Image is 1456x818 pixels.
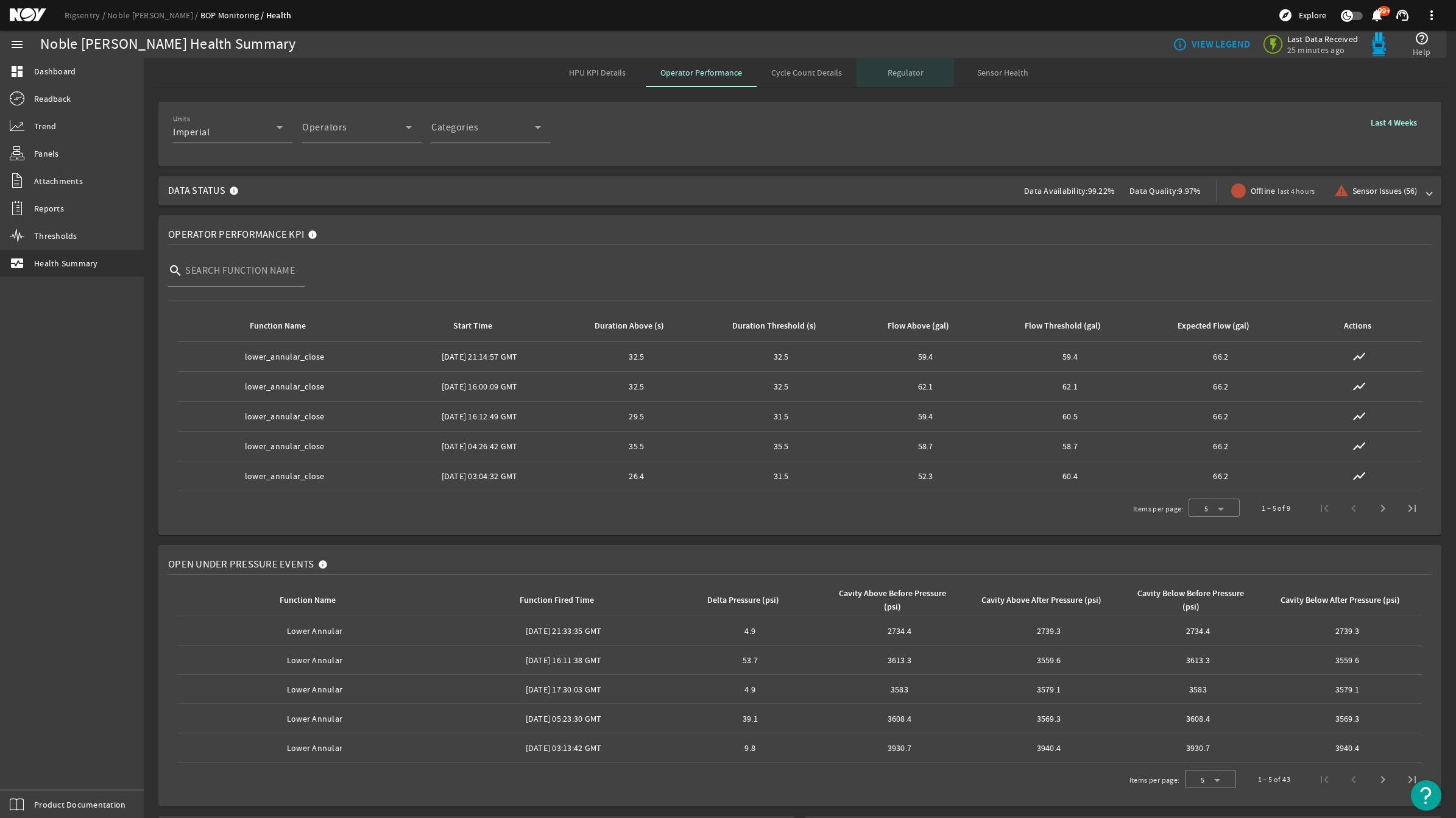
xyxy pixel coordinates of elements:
mat-icon: explore [1278,8,1293,23]
mat-icon: show_chart [1352,469,1366,483]
div: [DATE] 21:33:35 GMT [456,625,671,637]
button: more_vert [1417,1,1446,30]
div: 52.3 [861,470,990,482]
div: 1 – 5 of 9 [1262,502,1290,514]
div: [DATE] 16:12:49 GMT [397,410,563,422]
div: 2734.4 [830,625,969,637]
div: 32.5 [710,350,852,363]
span: last 4 hours [1278,187,1315,196]
span: Trend [34,120,56,132]
div: 3559.6 [979,654,1119,666]
div: 3608.4 [1128,713,1268,725]
div: 31.5 [710,410,852,422]
div: 66.2 [1150,380,1292,393]
a: BOP Monitoring [200,10,266,21]
div: Lower Annular [183,625,447,637]
div: Cavity Below Before Pressure (psi) [1130,587,1252,614]
div: 2739.3 [1278,625,1417,637]
div: 62.1 [1000,380,1141,393]
div: 3569.3 [1278,713,1417,725]
span: Help [1413,46,1430,58]
div: Cavity Below Before Pressure (psi) [1128,587,1263,614]
div: 53.7 [680,654,820,666]
div: 58.7 [1000,440,1141,452]
div: Function Name [280,594,336,607]
div: 3613.3 [1128,654,1268,666]
button: Last page [1398,494,1427,523]
div: 59.4 [861,410,990,422]
div: 9.8 [680,742,820,754]
span: HPU KPI Details [569,68,626,77]
img: Bluepod.svg [1366,32,1391,57]
div: lower_annular_close [183,350,387,363]
div: 32.5 [572,380,701,393]
span: Data Quality: [1129,185,1178,196]
div: Lower Annular [183,654,447,666]
div: Cavity Above Before Pressure (psi) [830,587,964,614]
div: Delta Pressure (psi) [680,594,815,607]
span: Operator Performance [660,68,742,77]
span: Operator [302,125,406,140]
mat-icon: warning [1334,183,1344,198]
mat-panel-title: Data Status [168,176,244,205]
div: 26.4 [572,470,701,482]
div: 4.9 [680,625,820,637]
div: Function Name [183,594,442,607]
div: Expected Flow (gal) [1150,319,1287,333]
div: 66.2 [1150,470,1292,482]
a: Rigsentry [65,10,107,21]
div: Actions [1344,319,1371,333]
div: Lower Annular [183,683,447,695]
div: Flow Threshold (gal) [1000,319,1136,333]
div: Duration Above (s) [595,319,664,333]
div: Start Time [453,319,492,333]
div: Function Fired Time [520,594,594,607]
b: VIEW LEGEND [1192,38,1250,51]
div: Cavity Above After Pressure (psi) [979,594,1114,607]
button: VIEW LEGEND [1168,34,1255,55]
input: Search Function Name [185,263,295,278]
mat-icon: show_chart [1352,349,1366,364]
div: Cavity Below After Pressure (psi) [1281,594,1400,607]
div: Duration Above (s) [572,319,696,333]
div: 39.1 [680,713,820,725]
div: Expected Flow (gal) [1178,319,1249,333]
div: 35.5 [572,440,701,452]
button: Last 4 Weeks [1361,112,1427,133]
span: Categories [431,125,535,140]
div: 3940.4 [979,742,1119,754]
mat-icon: help_outline [1415,31,1429,46]
mat-icon: dashboard [10,64,24,79]
span: Explore [1299,9,1326,21]
span: Cycle Count Details [771,68,842,77]
mat-expansion-panel-header: Data StatusData Availability:99.22%Data Quality:9.97%Offlinelast 4 hoursSensor Issues (56) [158,176,1441,205]
div: Function Name [250,319,306,333]
div: 66.2 [1150,350,1292,363]
a: Noble [PERSON_NAME] [107,10,200,21]
div: 3940.4 [1278,742,1417,754]
span: 99.22% [1088,185,1115,196]
div: Function Fired Time [456,594,666,607]
mat-icon: show_chart [1352,379,1366,394]
div: 3583 [1128,683,1268,695]
div: 3613.3 [830,654,969,666]
div: 66.2 [1150,440,1292,452]
div: 60.4 [1000,470,1141,482]
span: Sensor Issues (56) [1352,185,1417,197]
span: Data Availability: [1024,185,1088,196]
span: 25 minutes ago [1287,44,1359,55]
div: 3579.1 [979,683,1119,695]
button: 99+ [1370,9,1383,22]
span: Offline [1251,185,1315,197]
div: Flow Above (gal) [888,319,949,333]
span: Sensor Health [977,68,1028,77]
span: Regulator [888,68,924,77]
div: Flow Above (gal) [861,319,985,333]
mat-icon: show_chart [1352,439,1366,453]
div: Items per page: [1129,774,1180,786]
div: [DATE] 17:30:03 GMT [456,683,671,695]
div: Lower Annular [183,742,447,754]
div: 3930.7 [830,742,969,754]
span: Last Data Received [1287,34,1359,44]
div: lower_annular_close [183,380,387,393]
